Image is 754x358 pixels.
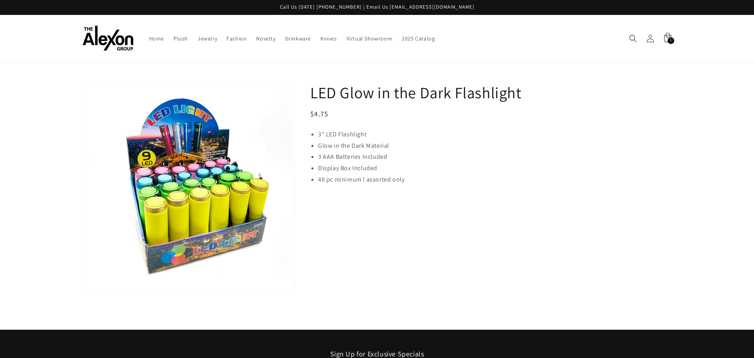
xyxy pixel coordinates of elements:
[310,109,329,118] span: $4.75
[320,35,337,42] span: Knives
[318,129,672,140] li: 3" LED Flashlight
[316,30,342,47] a: Knives
[285,35,311,42] span: Drinkware
[149,35,164,42] span: Home
[397,30,439,47] a: 2025 Catalog
[310,82,672,103] h1: LED Glow in the Dark Flashlight
[193,30,222,47] a: Jewelry
[624,30,642,47] summary: Search
[318,163,672,174] li: Display Box Included
[222,30,251,47] a: Fashion
[174,35,188,42] span: Plush
[402,35,435,42] span: 2025 Catalog
[318,140,672,152] li: Glow in the Dark Material
[342,30,397,47] a: Virtual Showroom
[198,35,217,42] span: Jewelry
[169,30,193,47] a: Plush
[256,35,275,42] span: Novelty
[145,30,169,47] a: Home
[82,26,134,51] img: The Alexon Group
[318,174,672,185] li: 48 pc minimum l assorted only
[318,151,672,163] li: 3 AAA Batteries Included
[346,35,393,42] span: Virtual Showroom
[227,35,247,42] span: Fashion
[251,30,280,47] a: Novelty
[670,37,672,44] span: 1
[280,30,316,47] a: Drinkware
